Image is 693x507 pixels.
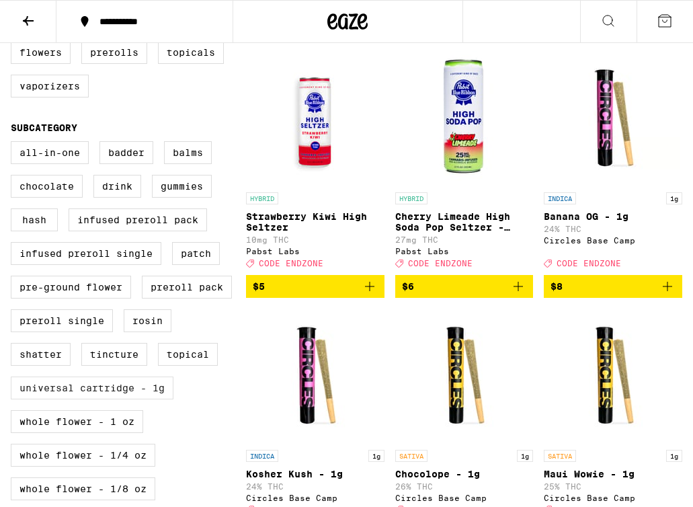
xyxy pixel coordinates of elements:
[8,9,97,20] span: Hi. Need any help?
[11,208,58,231] label: Hash
[397,51,531,186] img: Pabst Labs - Cherry Limeade High Soda Pop Seltzer - 25mg
[11,410,143,433] label: Whole Flower - 1 oz
[164,141,212,164] label: Balms
[666,450,682,462] p: 1g
[395,211,534,233] p: Cherry Limeade High Soda Pop Seltzer - 25mg
[551,281,563,292] span: $8
[408,260,473,268] span: CODE ENDZONE
[546,51,680,186] img: Circles Base Camp - Banana OG - 1g
[517,450,533,462] p: 1g
[544,275,682,298] button: Add to bag
[246,51,384,274] a: Open page for Strawberry Kiwi High Seltzer from Pabst Labs
[246,192,278,204] p: HYBRID
[152,175,212,198] label: Gummies
[172,242,220,265] label: Patch
[11,276,131,299] label: Pre-ground Flower
[544,236,682,245] div: Circles Base Camp
[11,41,71,64] label: Flowers
[11,141,89,164] label: All-In-One
[11,122,77,133] legend: Subcategory
[142,276,232,299] label: Preroll Pack
[11,309,113,332] label: Preroll Single
[248,51,382,186] img: Pabst Labs - Strawberry Kiwi High Seltzer
[395,450,427,462] p: SATIVA
[395,482,534,491] p: 26% THC
[246,482,384,491] p: 24% THC
[544,211,682,222] p: Banana OG - 1g
[11,477,155,500] label: Whole Flower - 1/8 oz
[93,175,141,198] label: Drink
[81,41,147,64] label: Prerolls
[11,242,161,265] label: Infused Preroll Single
[395,247,534,256] div: Pabst Labs
[544,192,576,204] p: INDICA
[395,275,534,298] button: Add to bag
[253,281,265,292] span: $5
[395,51,534,274] a: Open page for Cherry Limeade High Soda Pop Seltzer - 25mg from Pabst Labs
[246,469,384,479] p: Kosher Kush - 1g
[124,309,171,332] label: Rosin
[246,235,384,244] p: 10mg THC
[11,175,83,198] label: Chocolate
[368,450,384,462] p: 1g
[544,450,576,462] p: SATIVA
[246,494,384,502] div: Circles Base Camp
[246,211,384,233] p: Strawberry Kiwi High Seltzer
[11,343,71,366] label: Shatter
[259,260,323,268] span: CODE ENDZONE
[11,444,155,467] label: Whole Flower - 1/4 oz
[397,309,531,443] img: Circles Base Camp - Chocolope - 1g
[544,225,682,233] p: 24% THC
[402,281,414,292] span: $6
[544,469,682,479] p: Maui Wowie - 1g
[158,41,224,64] label: Topicals
[11,377,173,399] label: Universal Cartridge - 1g
[395,494,534,502] div: Circles Base Camp
[158,343,218,366] label: Topical
[69,208,207,231] label: Infused Preroll Pack
[246,247,384,256] div: Pabst Labs
[395,192,427,204] p: HYBRID
[248,309,382,443] img: Circles Base Camp - Kosher Kush - 1g
[544,494,682,502] div: Circles Base Camp
[99,141,153,164] label: Badder
[546,309,680,443] img: Circles Base Camp - Maui Wowie - 1g
[11,75,89,97] label: Vaporizers
[557,260,621,268] span: CODE ENDZONE
[81,343,147,366] label: Tincture
[544,482,682,491] p: 25% THC
[246,450,278,462] p: INDICA
[395,469,534,479] p: Chocolope - 1g
[544,51,682,274] a: Open page for Banana OG - 1g from Circles Base Camp
[395,235,534,244] p: 27mg THC
[246,275,384,298] button: Add to bag
[666,192,682,204] p: 1g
